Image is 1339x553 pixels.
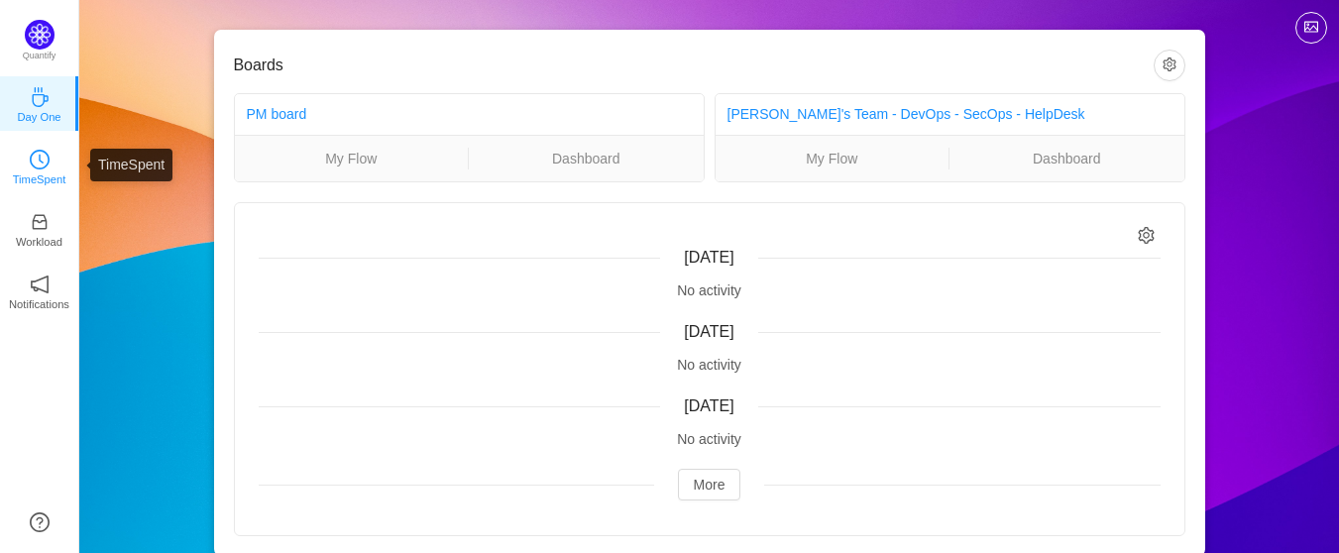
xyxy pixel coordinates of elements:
p: Workload [16,233,62,251]
p: Day One [17,108,60,126]
button: icon: setting [1154,50,1185,81]
h3: Boards [234,55,1154,75]
p: Notifications [9,295,69,313]
a: My Flow [716,148,949,169]
span: [DATE] [684,397,733,414]
img: Quantify [25,20,55,50]
div: No activity [259,280,1161,301]
i: icon: clock-circle [30,150,50,169]
i: icon: coffee [30,87,50,107]
span: [DATE] [684,323,733,340]
i: icon: setting [1138,227,1155,244]
p: TimeSpent [13,170,66,188]
div: No activity [259,429,1161,450]
button: More [678,469,741,500]
a: [PERSON_NAME]'s Team - DevOps - SecOps - HelpDesk [727,106,1085,122]
button: icon: picture [1295,12,1327,44]
a: icon: question-circle [30,512,50,532]
a: Dashboard [469,148,704,169]
a: icon: notificationNotifications [30,280,50,300]
a: PM board [247,106,307,122]
p: Quantify [23,50,56,63]
span: [DATE] [684,249,733,266]
a: icon: inboxWorkload [30,218,50,238]
i: icon: inbox [30,212,50,232]
a: icon: clock-circleTimeSpent [30,156,50,175]
a: icon: coffeeDay One [30,93,50,113]
a: Dashboard [949,148,1184,169]
a: My Flow [235,148,469,169]
i: icon: notification [30,275,50,294]
div: No activity [259,355,1161,376]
